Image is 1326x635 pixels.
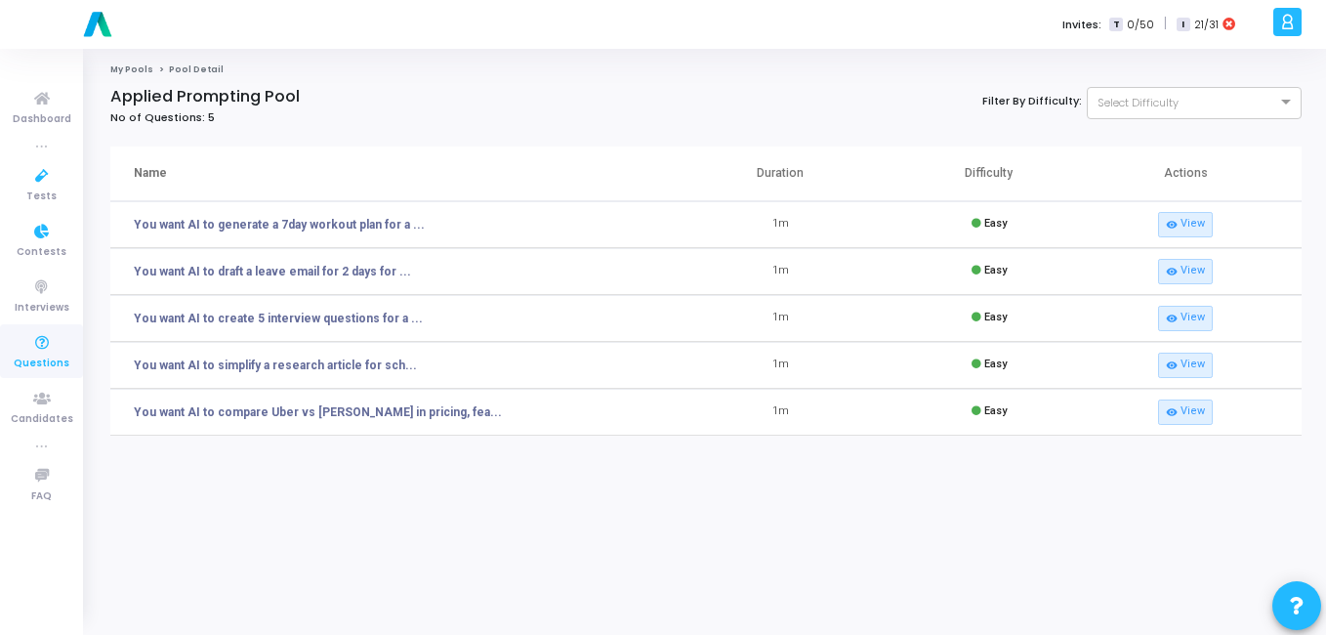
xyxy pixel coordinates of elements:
[1158,212,1213,237] a: visibilityView
[972,403,1007,420] div: Easy
[677,147,886,201] th: Duration
[78,5,117,44] img: logo
[982,93,1082,125] label: Filter By Difficulty:
[13,111,71,128] span: Dashboard
[1158,400,1213,425] a: visibilityView
[14,356,69,372] span: Questions
[1109,18,1122,32] span: T
[1164,14,1167,34] span: |
[17,244,66,261] span: Contests
[1166,360,1177,370] i: visibility
[1166,266,1177,276] i: visibility
[677,342,886,389] td: 1m
[11,411,73,428] span: Candidates
[26,189,57,205] span: Tests
[134,263,411,280] a: You want AI to draft a leave email for 2 days for ...
[134,216,425,233] a: You want AI to generate a 7day workout plan for a ...
[169,63,224,75] span: Pool Detail
[677,295,886,342] td: 1m
[885,147,1094,201] th: Difficulty
[110,63,153,75] a: My Pools
[1158,353,1213,378] a: visibilityView
[677,201,886,248] td: 1m
[134,357,417,374] a: You want AI to simplify a research article for sch...
[31,488,52,505] span: FAQ
[1194,17,1219,33] span: 21/31
[1166,406,1177,417] i: visibility
[15,300,69,317] span: Interviews
[1166,219,1177,230] i: visibility
[1062,17,1101,33] label: Invites:
[1158,259,1213,284] a: visibilityView
[972,310,1007,326] div: Easy
[1158,306,1213,331] a: visibilityView
[677,389,886,436] td: 1m
[110,63,1302,76] nav: breadcrumb
[972,357,1007,373] div: Easy
[1177,18,1189,32] span: I
[1166,313,1177,323] i: visibility
[972,263,1007,279] div: Easy
[110,147,677,201] th: Name
[134,403,502,421] a: You want AI to compare Uber vs [PERSON_NAME] in pricing, fea...
[110,87,898,106] h4: Applied Prompting Pool
[1127,17,1154,33] span: 0/50
[677,248,886,295] td: 1m
[134,310,423,327] a: You want AI to create 5 interview questions for a ...
[110,111,898,124] h6: No of Questions: 5
[1094,147,1303,201] th: Actions
[972,216,1007,233] div: Easy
